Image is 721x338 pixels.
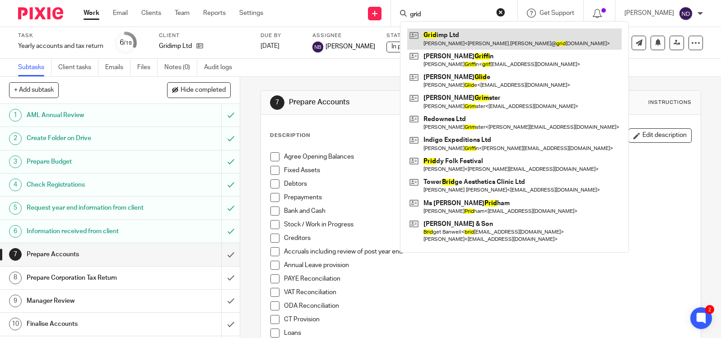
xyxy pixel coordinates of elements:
[27,131,150,145] h1: Create Folder on Drive
[27,271,150,285] h1: Prepare Corporation Tax Return
[284,193,691,202] p: Prepayments
[18,42,103,51] div: Yearly accounts and tax return
[9,82,59,98] button: + Add subtask
[284,315,691,324] p: CT Provision
[9,272,22,284] div: 8
[175,9,190,18] a: Team
[9,295,22,307] div: 9
[9,202,22,215] div: 5
[159,42,192,51] p: Gridimp Ltd
[270,132,310,139] p: Description
[58,59,98,76] a: Client tasks
[239,9,263,18] a: Settings
[312,42,323,52] img: svg%3E
[27,108,150,122] h1: AML Annual Review
[312,32,375,39] label: Assignee
[284,179,691,188] p: Debtors
[113,9,128,18] a: Email
[18,7,63,19] img: Pixie
[181,87,226,94] span: Hide completed
[27,225,150,238] h1: Information received from client
[27,155,150,169] h1: Prepare Budget
[284,261,691,270] p: Annual Leave provision
[284,301,691,310] p: ODA Reconciliation
[120,38,132,48] div: 6
[137,59,158,76] a: Files
[159,32,249,39] label: Client
[326,42,375,51] span: [PERSON_NAME]
[9,178,22,191] div: 4
[540,10,574,16] span: Get Support
[9,109,22,122] div: 1
[9,225,22,238] div: 6
[679,6,693,21] img: svg%3E
[284,152,691,161] p: Agree Opening Balances
[9,155,22,168] div: 3
[27,317,150,331] h1: Finalise Accounts
[167,82,231,98] button: Hide completed
[624,9,674,18] p: [PERSON_NAME]
[284,207,691,216] p: Bank and Cash
[9,248,22,261] div: 7
[105,59,130,76] a: Emails
[284,234,691,243] p: Creditors
[84,9,99,18] a: Work
[628,128,692,143] button: Edit description
[496,8,505,17] button: Clear
[27,294,150,308] h1: Manager Review
[18,32,103,39] label: Task
[648,99,692,106] div: Instructions
[386,32,477,39] label: Status
[124,41,132,46] small: /19
[391,43,423,50] span: In progress
[284,329,691,338] p: Loans
[284,220,691,229] p: Stock / Work in Progress
[9,132,22,145] div: 2
[705,305,714,314] div: 2
[164,59,197,76] a: Notes (0)
[27,248,150,261] h1: Prepare Accounts
[9,318,22,330] div: 10
[284,274,691,283] p: PAYE Reconciliation
[270,95,284,110] div: 7
[203,9,226,18] a: Reports
[27,201,150,215] h1: Request year end information from client
[284,288,691,297] p: VAT Reconciliation
[289,98,500,107] h1: Prepare Accounts
[204,59,239,76] a: Audit logs
[260,43,279,49] span: [DATE]
[284,247,691,256] p: Accruals including review of post year end
[284,166,691,175] p: Fixed Assets
[260,32,301,39] label: Due by
[409,11,490,19] input: Search
[18,59,51,76] a: Subtasks
[141,9,161,18] a: Clients
[27,178,150,192] h1: Check Registrations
